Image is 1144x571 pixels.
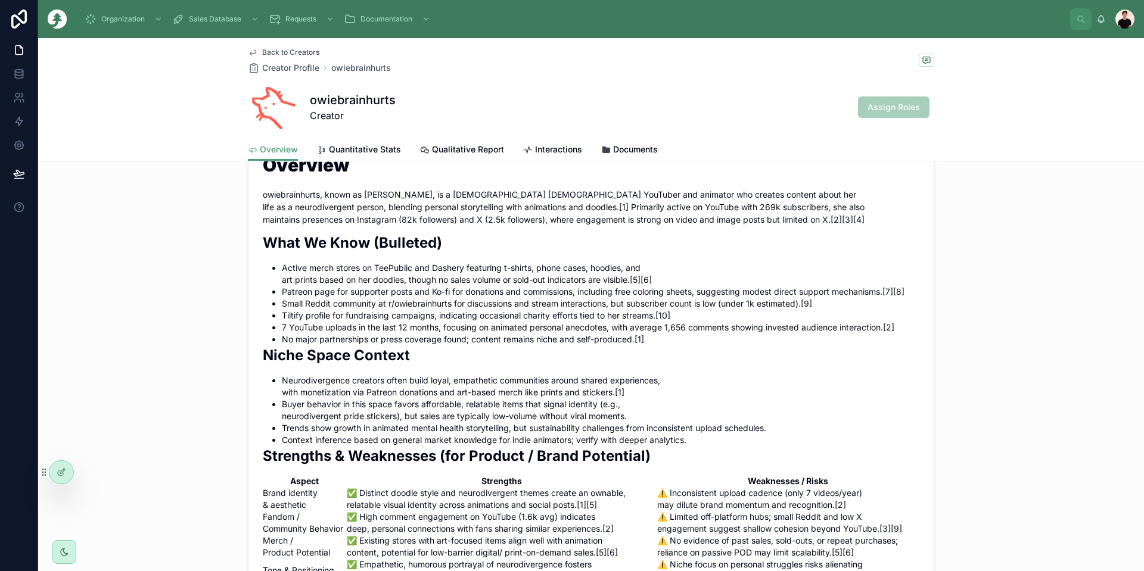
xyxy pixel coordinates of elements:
h2: Niche Space Context [263,345,919,365]
span: Quantitative Stats [329,143,401,155]
td: Brand identity & aesthetic [263,487,347,511]
td: ✅ High comment engagement on YouTube (1.6k avg) indicates deep, personal connections with fans sh... [347,511,657,535]
span: Documentation [360,14,412,24]
li: Neurodivergence creators often build loyal, empathetic communities around shared experiences, wit... [282,375,919,398]
li: Patreon page for supporter posts and Ko-fi for donations and commissions, including free coloring... [282,286,919,298]
th: Weaknesses / Risks [657,475,919,487]
a: Interactions [523,139,582,163]
td: ⚠️ Inconsistent upload cadence (only 7 videos/year) may dilute brand momentum and recognition.[2] [657,487,919,511]
td: Merch / Product Potential [263,535,347,558]
td: Fandom / Community Behavior [263,511,347,535]
li: Tiltify profile for fundraising campaigns, indicating occasional charity efforts tied to her stre... [282,310,919,322]
span: Overview [260,143,298,155]
h2: What We Know (Bulleted) [263,233,919,252]
h2: Strengths & Weaknesses (for Product / Brand Potential) [263,446,919,466]
td: ✅ Distinct doodle style and neurodivergent themes create an ownable, relatable visual identity ac... [347,487,657,511]
a: Organization [81,8,169,30]
span: Creator [310,108,396,123]
span: Creator Profile [262,62,319,74]
h1: Overview [263,156,919,174]
li: Small Reddit community at r/owiebrainhurts for discussions and stream interactions, but subscribe... [282,298,919,310]
li: 7 YouTube uploads in the last 12 months, focusing on animated personal anecdotes, with average 1,... [282,322,919,333]
a: Documentation [340,8,436,30]
h1: owiebrainhurts [310,92,396,108]
a: owiebrainhurts [331,62,391,74]
a: Qualitative Report [420,139,504,163]
span: Sales Database [189,14,241,24]
li: Trends show growth in animated mental health storytelling, but sustainability challenges from inc... [282,422,919,434]
td: ⚠️ No evidence of past sales, sold-outs, or repeat purchases; reliance on passive POD may limit s... [657,535,919,558]
a: Creator Profile [248,62,319,74]
a: Back to Creators [248,48,319,57]
div: scrollable content [76,6,1070,32]
span: Organization [101,14,145,24]
li: Context inference based on general market knowledge for indie animators; verify with deeper analy... [282,434,919,446]
td: ✅ Existing stores with art-focused items align well with animation content, potential for low-bar... [347,535,657,558]
span: Qualitative Report [432,143,504,155]
a: Sales Database [169,8,265,30]
a: Quantitative Stats [317,139,401,163]
th: Strengths [347,475,657,487]
th: Aspect [263,475,347,487]
span: Documents [613,143,658,155]
span: Requests [285,14,316,24]
span: Interactions [535,143,582,155]
span: Back to Creators [262,48,319,57]
p: owiebrainhurts, known as [PERSON_NAME], is a [DEMOGRAPHIC_DATA] [DEMOGRAPHIC_DATA] YouTuber and a... [263,188,919,226]
a: Requests [265,8,340,30]
img: App logo [48,10,67,29]
a: Documents [601,139,658,163]
li: No major partnerships or press coverage found; content remains niche and self-produced.[1] [282,333,919,345]
li: Active merch stores on TeePublic and Dashery featuring t-shirts, phone cases, hoodies, and art pr... [282,262,919,286]
a: Overview [248,139,298,161]
td: ⚠️ Limited off-platform hubs; small Reddit and low X engagement suggest shallow cohesion beyond Y... [657,511,919,535]
li: Buyer behavior in this space favors affordable, relatable items that signal identity (e.g., neuro... [282,398,919,422]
